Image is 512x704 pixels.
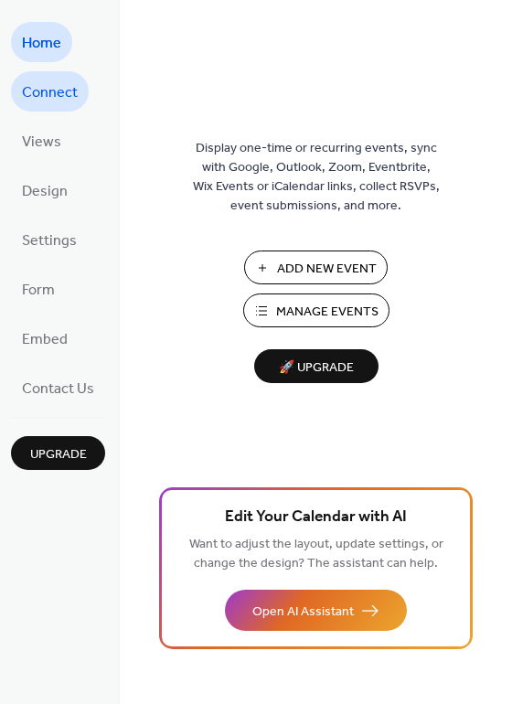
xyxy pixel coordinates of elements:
[22,276,55,305] span: Form
[11,22,72,62] a: Home
[11,71,89,112] a: Connect
[11,436,105,470] button: Upgrade
[11,269,66,309] a: Form
[11,368,105,408] a: Contact Us
[243,293,389,327] button: Manage Events
[244,251,388,284] button: Add New Event
[22,29,61,59] span: Home
[22,325,68,355] span: Embed
[265,356,368,380] span: 🚀 Upgrade
[277,260,377,279] span: Add New Event
[22,177,68,207] span: Design
[22,79,78,108] span: Connect
[254,349,379,383] button: 🚀 Upgrade
[11,219,88,260] a: Settings
[22,375,94,404] span: Contact Us
[276,303,379,322] span: Manage Events
[11,170,79,210] a: Design
[22,227,77,256] span: Settings
[189,532,443,576] span: Want to adjust the layout, update settings, or change the design? The assistant can help.
[225,505,407,530] span: Edit Your Calendar with AI
[11,121,72,161] a: Views
[225,590,407,631] button: Open AI Assistant
[11,318,79,358] a: Embed
[22,128,61,157] span: Views
[193,139,440,216] span: Display one-time or recurring events, sync with Google, Outlook, Zoom, Eventbrite, Wix Events or ...
[252,603,354,622] span: Open AI Assistant
[30,445,87,464] span: Upgrade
